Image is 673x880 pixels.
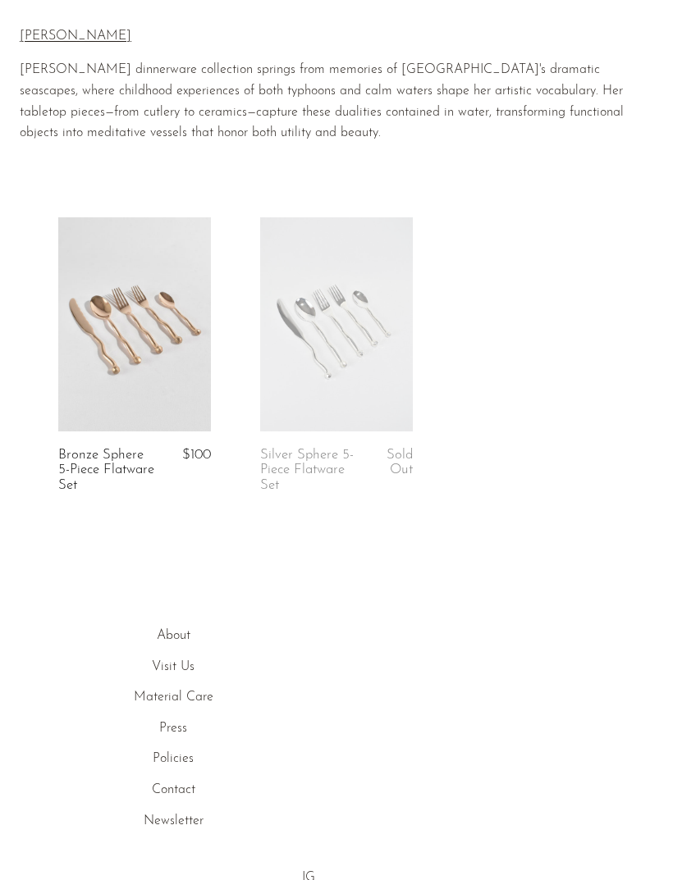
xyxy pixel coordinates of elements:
span: [PERSON_NAME] dinnerware collection springs from memories of [GEOGRAPHIC_DATA]'s dramatic seascap... [20,63,624,139]
a: Material Care [134,691,213,704]
span: Sold Out [387,448,413,476]
a: Policies [153,752,194,765]
a: About [157,629,190,642]
span: $100 [182,448,211,462]
a: Newsletter [144,814,204,828]
a: Visit Us [152,660,195,673]
a: Contact [152,783,195,796]
ul: Quick links [20,626,327,832]
a: Bronze Sphere 5-Piece Flatware Set [58,448,155,493]
p: [PERSON_NAME] [20,26,653,48]
a: Silver Sphere 5-Piece Flatware Set [260,448,357,493]
a: Press [159,722,187,735]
